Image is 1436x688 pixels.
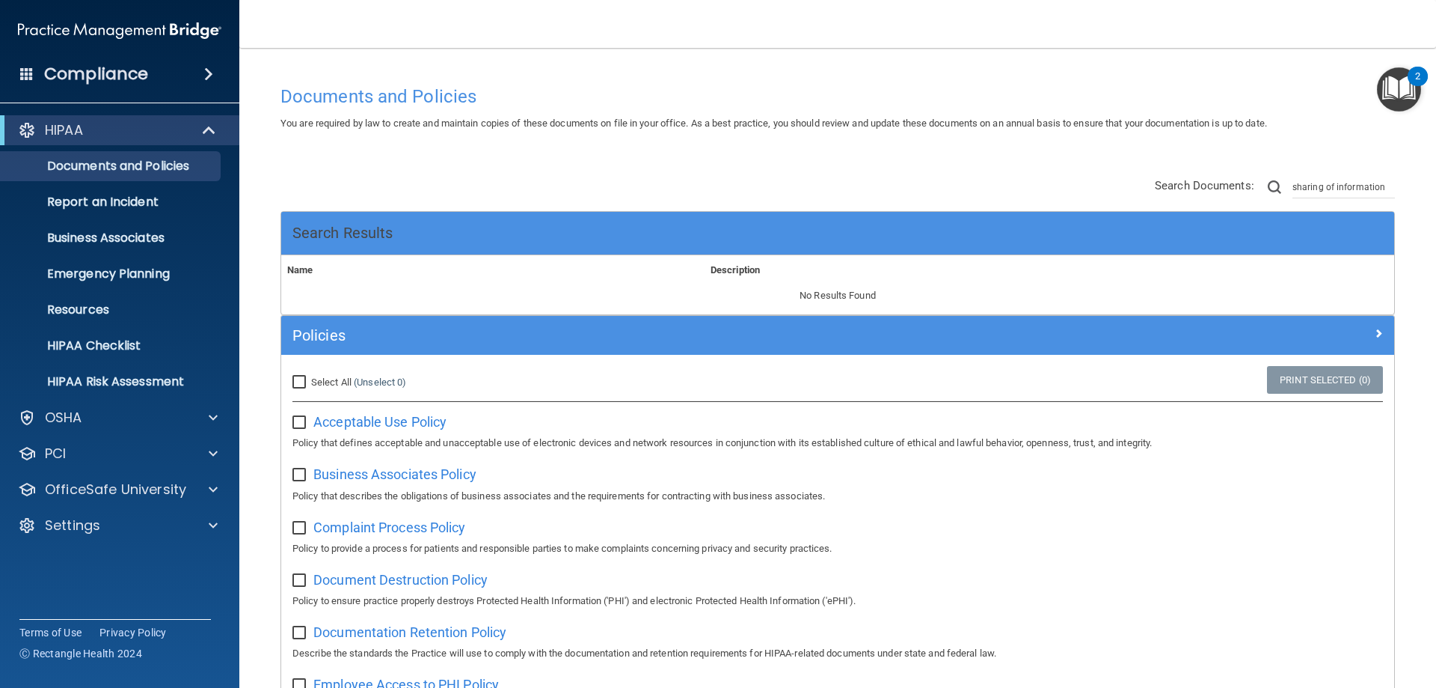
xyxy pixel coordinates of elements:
[1155,179,1254,192] span: Search Documents:
[292,323,1383,347] a: Policies
[292,434,1383,452] p: Policy that defines acceptable and unacceptable use of electronic devices and network resources i...
[313,466,476,482] span: Business Associates Policy
[45,121,83,139] p: HIPAA
[354,377,406,388] a: (Unselect 0)
[10,231,214,246] p: Business Associates
[1415,76,1420,96] div: 2
[99,625,167,640] a: Privacy Policy
[18,409,218,427] a: OSHA
[19,646,142,661] span: Ⓒ Rectangle Health 2024
[311,377,352,388] span: Select All
[280,87,1395,106] h4: Documents and Policies
[10,267,214,281] p: Emergency Planning
[313,520,465,535] span: Complaint Process Policy
[45,445,66,463] p: PCI
[1292,176,1395,198] input: Search
[292,540,1383,558] p: Policy to provide a process for patients and responsible parties to make complaints concerning pr...
[280,118,1267,129] span: You are required by law to create and maintain copies of these documents on file in your office. ...
[1377,67,1421,112] button: Open Resource Center, 2 new notifications
[10,302,214,317] p: Resources
[19,625,82,640] a: Terms of Use
[292,487,1383,505] p: Policy that describes the obligations of business associates and the requirements for contracting...
[18,481,218,499] a: OfficeSafe University
[313,624,506,640] span: Documentation Retention Policy
[281,212,1394,255] div: Search Results
[10,338,214,353] p: HIPAA Checklist
[18,121,217,139] a: HIPAA
[1268,180,1281,194] img: ic-search.3b580494.png
[45,409,82,427] p: OSHA
[705,255,1394,286] th: Description
[313,572,488,588] span: Document Destruction Policy
[10,159,214,174] p: Documents and Policies
[281,287,1394,305] p: No Results Found
[18,517,218,535] a: Settings
[281,255,705,286] th: Name
[18,16,221,46] img: PMB logo
[10,195,214,210] p: Report an Incident
[292,377,310,389] input: Select All (Unselect 0)
[1267,366,1383,394] a: Print Selected (0)
[44,64,148,85] h4: Compliance
[292,327,1105,344] h5: Policies
[10,374,214,389] p: HIPAA Risk Assessment
[45,517,100,535] p: Settings
[45,481,186,499] p: OfficeSafe University
[313,414,447,430] span: Acceptable Use Policy
[292,592,1383,610] p: Policy to ensure practice properly destroys Protected Health Information ('PHI') and electronic P...
[292,645,1383,663] p: Describe the standards the Practice will use to comply with the documentation and retention requi...
[18,445,218,463] a: PCI
[1177,582,1418,642] iframe: Drift Widget Chat Controller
